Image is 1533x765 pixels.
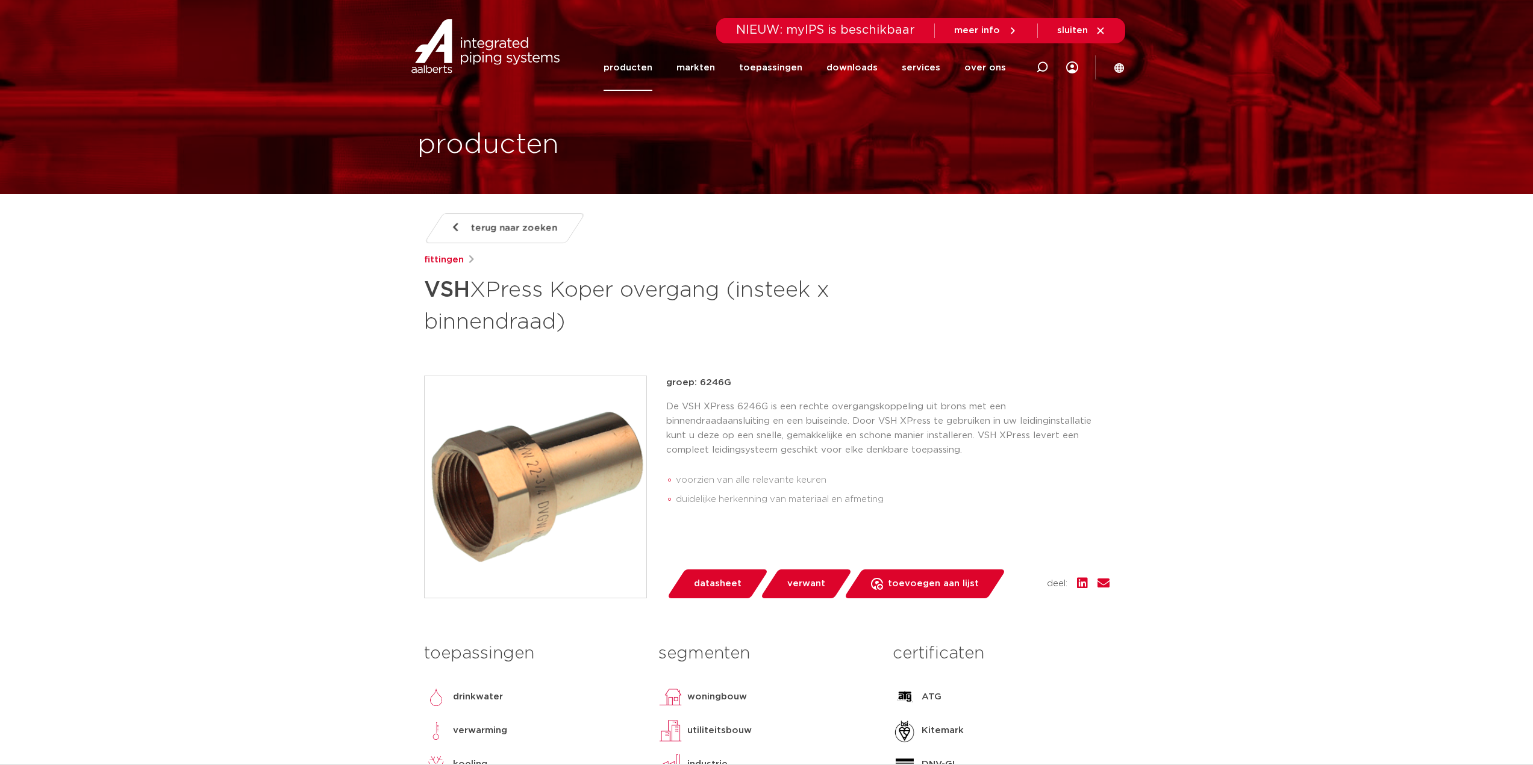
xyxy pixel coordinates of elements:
[826,45,878,91] a: downloads
[787,574,825,593] span: verwant
[604,45,652,91] a: producten
[424,253,464,267] a: fittingen
[676,471,1110,490] li: voorzien van alle relevante keuren
[964,45,1006,91] a: over ons
[666,400,1110,457] p: De VSH XPress 6246G is een rechte overgangskoppeling uit brons met een binnendraadaansluiting en ...
[417,126,559,164] h1: producten
[739,45,802,91] a: toepassingen
[902,45,940,91] a: services
[893,719,917,743] img: Kitemark
[658,719,682,743] img: utiliteitsbouw
[1057,26,1088,35] span: sluiten
[687,723,752,738] p: utiliteitsbouw
[658,685,682,709] img: woningbouw
[666,376,1110,390] p: groep: 6246G
[954,26,1000,35] span: meer info
[676,490,1110,509] li: duidelijke herkenning van materiaal en afmeting
[604,45,1006,91] nav: Menu
[736,24,915,36] span: NIEUW: myIPS is beschikbaar
[424,685,448,709] img: drinkwater
[676,45,715,91] a: markten
[658,642,875,666] h3: segmenten
[471,218,557,238] span: terug naar zoeken
[1047,577,1067,591] span: deel:
[424,719,448,743] img: verwarming
[666,569,769,598] a: datasheet
[1057,25,1106,36] a: sluiten
[453,690,503,704] p: drinkwater
[922,723,964,738] p: Kitemark
[687,690,747,704] p: woningbouw
[922,690,941,704] p: ATG
[424,272,876,337] h1: XPress Koper overgang (insteek x binnendraad)
[424,642,640,666] h3: toepassingen
[425,376,646,598] img: Product Image for VSH XPress Koper overgang (insteek x binnendraad)
[760,569,852,598] a: verwant
[888,574,979,593] span: toevoegen aan lijst
[893,685,917,709] img: ATG
[424,279,470,301] strong: VSH
[453,723,507,738] p: verwarming
[423,213,585,243] a: terug naar zoeken
[694,574,742,593] span: datasheet
[893,642,1109,666] h3: certificaten
[954,25,1018,36] a: meer info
